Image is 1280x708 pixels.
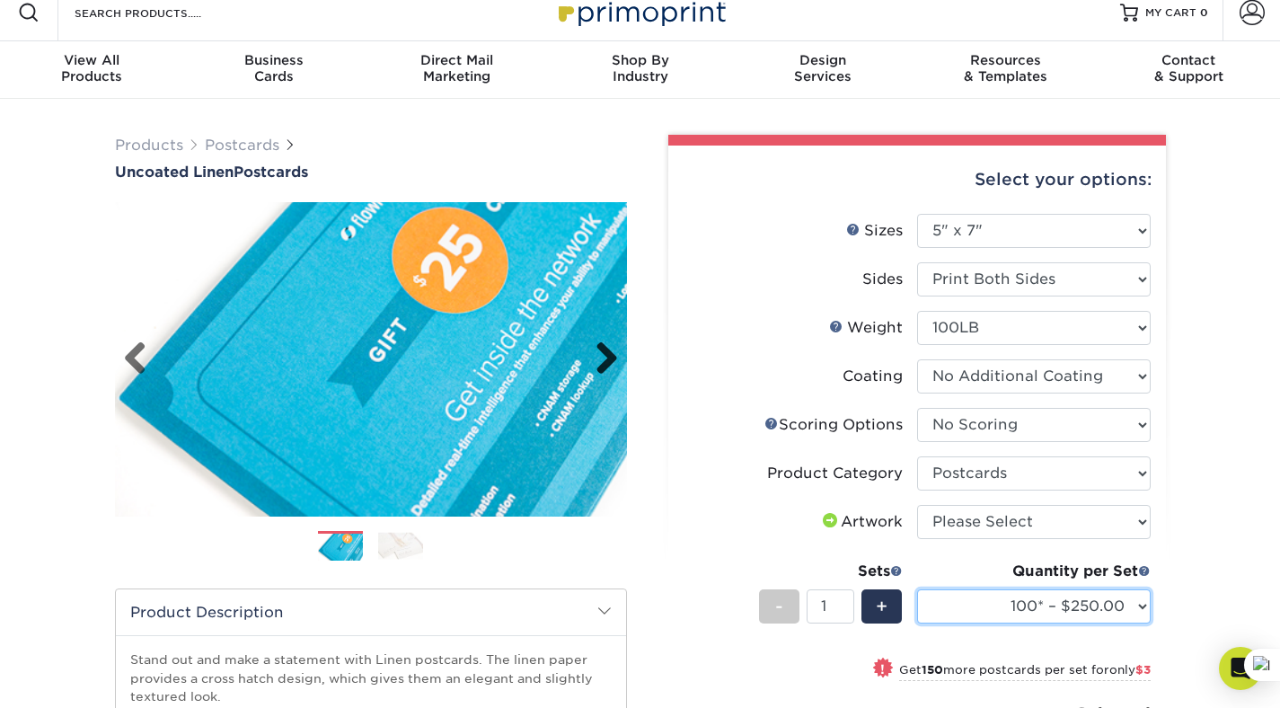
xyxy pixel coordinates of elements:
a: Postcards [205,137,279,154]
div: Sides [862,269,903,290]
span: Resources [914,52,1098,68]
a: Products [115,137,183,154]
div: Product Category [767,463,903,484]
a: Shop ByIndustry [549,41,732,99]
iframe: Google Customer Reviews [4,653,153,702]
div: Industry [549,52,732,84]
span: MY CART [1145,5,1196,21]
span: only [1109,663,1151,677]
div: Marketing [366,52,549,84]
div: Sets [759,561,903,582]
h2: Product Description [116,589,626,635]
span: + [876,593,887,620]
div: Coating [843,366,903,387]
div: Cards [183,52,366,84]
img: Postcards 01 [318,532,363,563]
a: Resources& Templates [914,41,1098,99]
span: Business [183,52,366,68]
a: Direct MailMarketing [366,41,549,99]
span: 0 [1200,6,1208,19]
div: Sizes [846,220,903,242]
span: $3 [1135,663,1151,677]
input: SEARCH PRODUCTS..... [73,2,248,23]
span: ! [880,659,885,678]
div: Artwork [819,511,903,533]
span: Design [731,52,914,68]
div: Quantity per Set [917,561,1151,582]
span: Uncoated Linen [115,164,234,181]
span: Shop By [549,52,732,68]
div: Services [731,52,914,84]
span: Direct Mail [366,52,549,68]
span: Contact [1097,52,1280,68]
strong: 150 [922,663,943,677]
div: & Templates [914,52,1098,84]
div: Open Intercom Messenger [1219,647,1262,690]
img: Postcards 02 [378,532,423,560]
span: - [775,593,783,620]
a: Uncoated LinenPostcards [115,164,627,181]
h1: Postcards [115,164,627,181]
img: Uncoated Linen 01 [115,182,627,536]
div: Scoring Options [764,414,903,436]
div: Select your options: [683,146,1152,214]
a: BusinessCards [183,41,366,99]
small: Get more postcards per set for [899,663,1151,681]
div: & Support [1097,52,1280,84]
a: Contact& Support [1097,41,1280,99]
a: DesignServices [731,41,914,99]
div: Weight [829,317,903,339]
